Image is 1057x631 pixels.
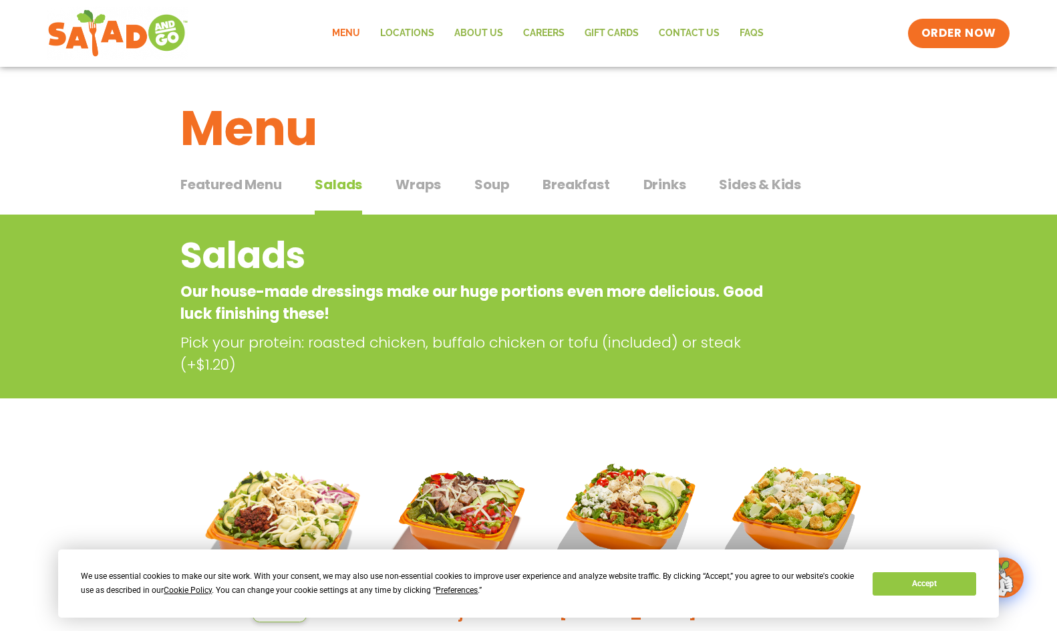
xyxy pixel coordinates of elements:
[721,444,867,590] img: Product photo for Caesar Salad
[81,570,857,598] div: We use essential cookies to make our site work. With your consent, we may also use non-essential ...
[322,18,370,49] a: Menu
[190,444,369,622] img: Product photo for Tuscan Summer Salad
[436,586,478,595] span: Preferences
[370,18,444,49] a: Locations
[180,332,775,376] p: Pick your protein: roasted chicken, buffalo chicken or tofu (included) or steak (+$1.20)
[444,18,513,49] a: About Us
[180,170,877,215] div: Tabbed content
[164,586,212,595] span: Cookie Policy
[921,25,996,41] span: ORDER NOW
[543,174,609,195] span: Breakfast
[180,174,281,195] span: Featured Menu
[322,18,774,49] nav: Menu
[575,18,649,49] a: GIFT CARDS
[730,18,774,49] a: FAQs
[315,174,362,195] span: Salads
[58,549,999,618] div: Cookie Consent Prompt
[555,444,700,590] img: Product photo for Cobb Salad
[180,92,877,164] h1: Menu
[985,559,1022,596] img: wpChatIcon
[873,572,975,596] button: Accept
[649,18,730,49] a: Contact Us
[180,281,769,325] p: Our house-made dressings make our huge portions even more delicious. Good luck finishing these!
[389,444,535,590] img: Product photo for Fajita Salad
[396,174,441,195] span: Wraps
[180,229,769,283] h2: Salads
[908,19,1010,48] a: ORDER NOW
[474,174,509,195] span: Soup
[47,7,188,60] img: new-SAG-logo-768×292
[643,174,686,195] span: Drinks
[513,18,575,49] a: Careers
[719,174,801,195] span: Sides & Kids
